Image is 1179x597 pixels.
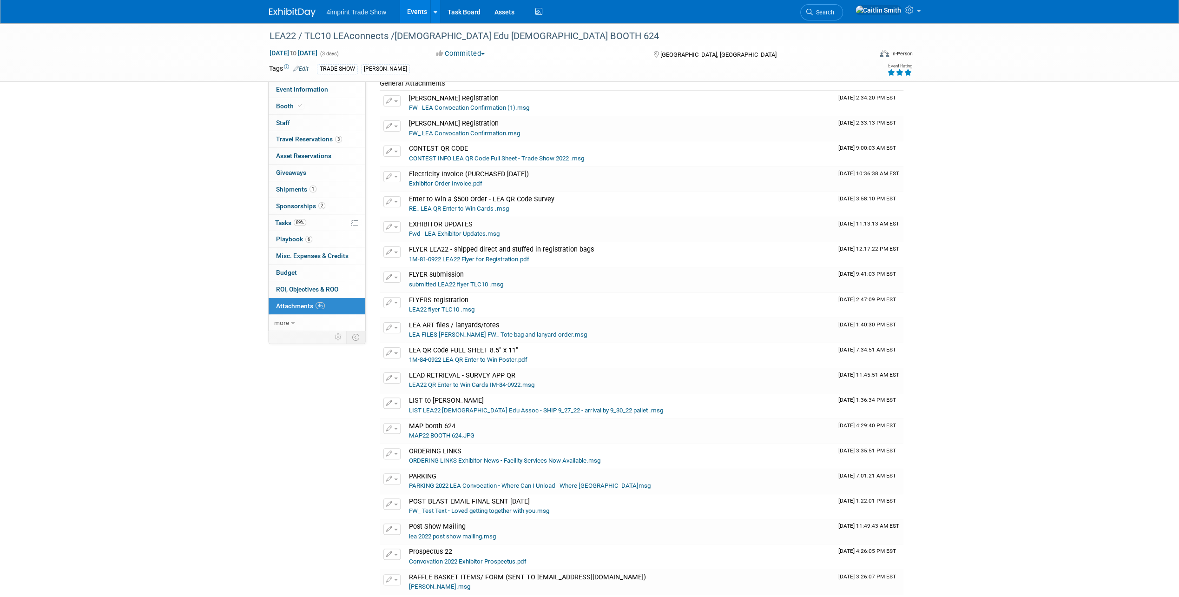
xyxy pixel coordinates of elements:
[269,181,365,198] a: Shipments1
[838,170,899,177] span: Upload Timestamp
[409,130,520,137] a: FW_ LEA Convocation Confirmation.msg
[838,245,899,252] span: Upload Timestamp
[310,186,316,192] span: 1
[838,523,899,529] span: Upload Timestamp
[276,285,338,293] span: ROI, Objectives & ROO
[838,145,896,151] span: Upload Timestamp
[269,131,365,147] a: Travel Reservations3
[409,306,474,313] a: LEA22 flyer TLC10 .msg
[835,267,903,292] td: Upload Timestamp
[409,145,468,153] span: CONTEST QR CODE
[274,319,289,326] span: more
[409,422,455,430] span: MAP booth 624
[838,573,896,580] span: Upload Timestamp
[838,548,896,554] span: Upload Timestamp
[887,64,912,68] div: Event Rating
[838,94,896,101] span: Upload Timestamp
[276,235,312,243] span: Playbook
[838,271,896,277] span: Upload Timestamp
[409,472,436,480] span: PARKING
[409,457,600,464] a: ORDERING LINKS Exhibitor News - Facility Services Now Available.msg
[276,186,316,193] span: Shipments
[817,48,913,62] div: Event Format
[276,135,342,143] span: Travel Reservations
[269,248,365,264] a: Misc. Expenses & Credits
[838,346,896,353] span: Upload Timestamp
[835,544,903,570] td: Upload Timestamp
[269,64,309,74] td: Tags
[838,472,896,479] span: Upload Timestamp
[380,79,445,87] span: General Attachments
[835,141,903,166] td: Upload Timestamp
[409,296,468,304] span: FLYERS registration
[409,170,529,178] span: Electricity Invoice (PURCHASED [DATE])
[835,293,903,318] td: Upload Timestamp
[269,115,365,131] a: Staff
[409,155,584,162] a: CONTEST INFO LEA QR Code Full Sheet - Trade Show 2022 .msg
[409,523,466,531] span: Post Show Mailing
[835,494,903,519] td: Upload Timestamp
[835,570,903,595] td: Upload Timestamp
[269,298,365,314] a: Attachments46
[269,81,365,98] a: Event Information
[433,49,488,59] button: Committed
[409,94,499,102] span: [PERSON_NAME] Registration
[835,167,903,192] td: Upload Timestamp
[409,205,509,212] a: RE_ LEA QR Enter to Win Cards .msg
[269,8,316,17] img: ExhibitDay
[276,169,306,176] span: Giveaways
[838,397,896,403] span: Upload Timestamp
[409,195,554,203] span: Enter to Win a $500 Order - LEA QR Code Survey
[269,281,365,298] a: ROI, Objectives & ROO
[835,116,903,141] td: Upload Timestamp
[409,573,646,581] span: RAFFLE BASKET ITEMS/ FORM (SENT TO [EMAIL_ADDRESS][DOMAIN_NAME])
[409,220,473,228] span: EXHIBITOR UPDATES
[409,381,534,388] a: LEA22 QR Enter to Win Cards IM-84-0922.msg
[346,331,365,343] td: Toggle Event Tabs
[835,318,903,343] td: Upload Timestamp
[838,296,896,303] span: Upload Timestamp
[409,321,499,329] span: LEA ART files / lanyards/totes
[409,346,518,354] span: LEA QR Code FULL SHEET 8.5" x 11"
[409,397,484,405] span: LIST to [PERSON_NAME]
[275,219,306,226] span: Tasks
[409,119,499,127] span: [PERSON_NAME] Registration
[293,66,309,72] a: Edit
[838,195,896,202] span: Upload Timestamp
[409,533,496,540] a: lea 2022 post show mailing.msg
[269,215,365,231] a: Tasks89%
[660,51,777,58] span: [GEOGRAPHIC_DATA], [GEOGRAPHIC_DATA]
[409,271,464,279] span: FLYER submission
[327,8,386,16] span: 4imprint Trade Show
[409,432,474,439] a: MAP22 BOOTH 624.JPG
[838,220,899,227] span: Upload Timestamp
[276,152,331,159] span: Asset Reservations
[266,28,858,45] div: LEA22 / TLC10 LEAconnects /[DEMOGRAPHIC_DATA] Edu [DEMOGRAPHIC_DATA] BOOTH 624
[813,9,834,16] span: Search
[276,119,290,126] span: Staff
[276,252,349,259] span: Misc. Expenses & Credits
[305,236,312,243] span: 6
[317,64,358,74] div: TRADE SHOW
[409,507,549,514] a: FW_ Test Text - Loved getting together with you.msg
[269,265,365,281] a: Budget
[330,331,347,343] td: Personalize Event Tab Strip
[835,419,903,444] td: Upload Timestamp
[319,51,339,57] span: (3 days)
[835,217,903,242] td: Upload Timestamp
[269,231,365,247] a: Playbook6
[838,119,896,126] span: Upload Timestamp
[890,50,912,57] div: In-Person
[269,49,318,57] span: [DATE] [DATE]
[276,86,328,93] span: Event Information
[409,356,527,363] a: 1M-84-0922 LEA QR Enter to Win Poster.pdf
[409,447,461,455] span: ORDERING LINKS
[276,269,297,276] span: Budget
[294,219,306,226] span: 89%
[835,192,903,217] td: Upload Timestamp
[298,103,303,108] i: Booth reservation complete
[409,281,503,288] a: submitted LEA22 flyer TLC10 .msg
[409,497,530,505] span: POST BLAST EMAIL FINAL SENT [DATE]
[335,136,342,143] span: 3
[835,242,903,267] td: Upload Timestamp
